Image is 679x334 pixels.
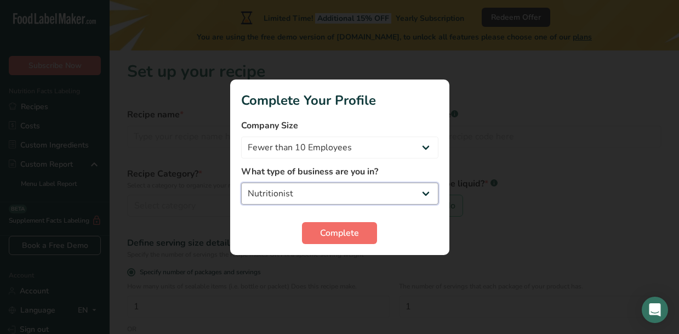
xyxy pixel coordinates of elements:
button: Complete [302,222,377,244]
h1: Complete Your Profile [241,90,438,110]
label: Company Size [241,119,438,132]
span: Complete [320,227,359,240]
label: What type of business are you in? [241,165,438,178]
div: Open Intercom Messenger [642,297,668,323]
